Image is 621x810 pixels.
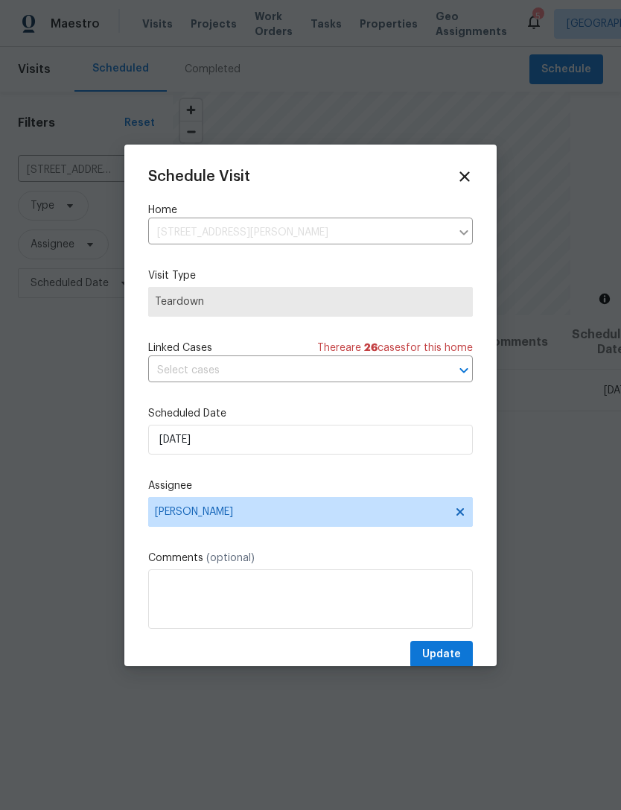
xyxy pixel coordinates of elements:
[453,360,474,381] button: Open
[148,203,473,218] label: Home
[148,551,473,566] label: Comments
[410,641,473,668] button: Update
[456,168,473,185] span: Close
[155,294,466,309] span: Teardown
[148,478,473,493] label: Assignee
[148,341,212,355] span: Linked Cases
[422,645,461,664] span: Update
[148,359,431,382] input: Select cases
[148,425,473,455] input: M/D/YYYY
[317,341,473,355] span: There are case s for this home
[148,406,473,421] label: Scheduled Date
[364,343,378,353] span: 26
[206,553,255,563] span: (optional)
[148,221,450,244] input: Enter in an address
[155,506,447,518] span: [PERSON_NAME]
[148,268,473,283] label: Visit Type
[148,169,250,184] span: Schedule Visit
